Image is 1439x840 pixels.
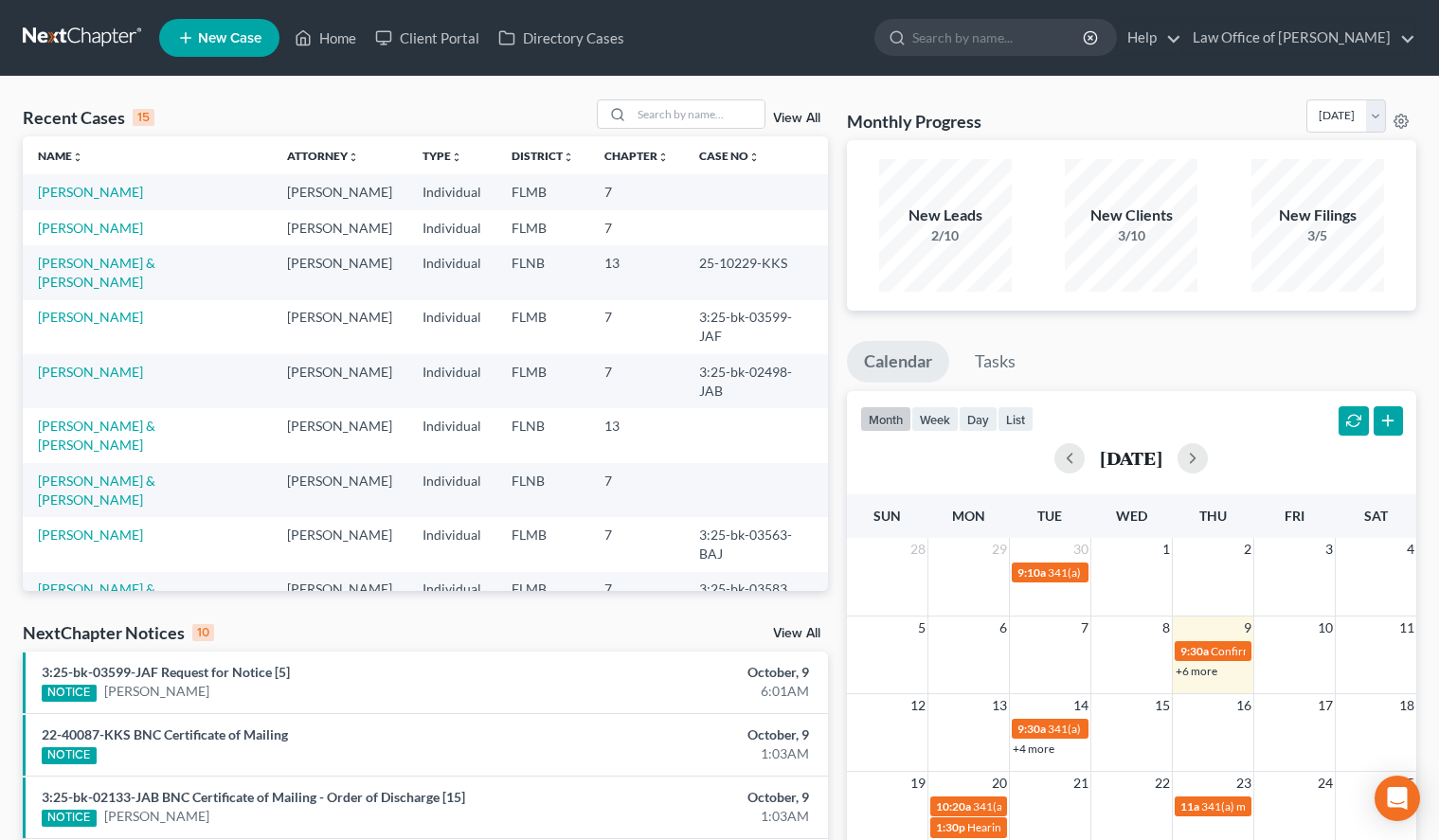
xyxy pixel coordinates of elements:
td: FLMB [496,354,589,408]
span: 6 [998,617,1009,639]
td: [PERSON_NAME] [272,572,407,626]
button: week [911,406,959,432]
a: View All [773,112,820,125]
a: [PERSON_NAME] & [PERSON_NAME] [38,255,155,290]
a: Chapterunfold_more [604,149,669,163]
a: [PERSON_NAME] [38,184,143,200]
span: 9:30a [1017,722,1046,736]
div: NextChapter Notices [23,621,214,644]
td: FLNB [496,463,589,517]
span: Hearing for [PERSON_NAME] [967,820,1115,834]
i: unfold_more [748,152,760,163]
a: Tasks [958,341,1033,383]
td: 7 [589,572,684,626]
td: 7 [589,517,684,571]
span: 9 [1242,617,1253,639]
td: 13 [589,245,684,299]
td: Individual [407,408,496,462]
button: day [959,406,998,432]
span: Thu [1199,508,1227,524]
span: 4 [1405,538,1416,561]
i: unfold_more [348,152,359,163]
span: 1 [1160,538,1172,561]
a: Districtunfold_more [512,149,574,163]
a: [PERSON_NAME] [104,807,209,826]
a: [PERSON_NAME] [38,364,143,380]
td: 3:25-bk-03583 [684,572,828,626]
span: 7 [1079,617,1090,639]
input: Search by name... [912,20,1086,55]
div: October, 9 [566,725,809,744]
span: Tue [1037,508,1062,524]
td: 3:25-bk-03599-JAF [684,300,828,354]
span: 341(a) meeting for [PERSON_NAME] [1048,565,1231,580]
span: 15 [1153,694,1172,717]
a: +4 more [1013,742,1054,756]
span: 3 [1323,538,1335,561]
td: 7 [589,210,684,245]
div: October, 9 [566,788,809,807]
td: Individual [407,245,496,299]
h2: [DATE] [1100,448,1162,468]
a: Typeunfold_more [423,149,462,163]
a: +6 more [1176,664,1217,678]
td: FLMB [496,300,589,354]
span: Sun [873,508,901,524]
span: New Case [198,31,261,45]
span: Sat [1364,508,1388,524]
button: month [860,406,911,432]
span: Mon [952,508,985,524]
td: FLMB [496,210,589,245]
a: Calendar [847,341,949,383]
a: [PERSON_NAME] [38,527,143,543]
td: FLMB [496,572,589,626]
div: 10 [192,624,214,641]
a: Attorneyunfold_more [287,149,359,163]
span: 11a [1180,799,1199,813]
span: 1:30p [936,820,965,834]
span: 2 [1242,538,1253,561]
td: 13 [589,408,684,462]
a: 3:25-bk-02133-JAB BNC Certificate of Mailing - Order of Discharge [15] [42,789,465,805]
span: 23 [1234,772,1253,795]
a: View All [773,627,820,640]
span: 8 [1160,617,1172,639]
td: FLNB [496,408,589,462]
td: 7 [589,300,684,354]
div: 3/5 [1251,226,1384,245]
span: 13 [990,694,1009,717]
div: October, 9 [566,663,809,682]
span: 10 [1316,617,1335,639]
div: New Clients [1065,205,1197,226]
td: Individual [407,572,496,626]
td: Individual [407,354,496,408]
a: Help [1118,21,1181,55]
td: [PERSON_NAME] [272,174,407,209]
span: 21 [1071,772,1090,795]
span: 17 [1316,694,1335,717]
span: Fri [1285,508,1304,524]
td: FLMB [496,174,589,209]
span: 24 [1316,772,1335,795]
a: Home [285,21,366,55]
td: 7 [589,174,684,209]
div: NOTICE [42,685,97,702]
a: [PERSON_NAME] [38,220,143,236]
a: [PERSON_NAME] [38,309,143,325]
a: [PERSON_NAME] & [PERSON_NAME] [38,473,155,508]
td: FLNB [496,245,589,299]
td: Individual [407,174,496,209]
a: 22-40087-KKS BNC Certificate of Mailing [42,726,288,742]
div: New Filings [1251,205,1384,226]
td: FLMB [496,517,589,571]
span: 25 [1397,772,1416,795]
span: 11 [1397,617,1416,639]
span: 12 [908,694,927,717]
a: [PERSON_NAME] & [PERSON_NAME] [38,581,155,616]
td: [PERSON_NAME] [272,517,407,571]
span: 341(a) meeting of creditors for [PERSON_NAME] [1048,722,1290,736]
a: [PERSON_NAME] [104,682,209,701]
a: Case Nounfold_more [699,149,760,163]
div: NOTICE [42,747,97,764]
a: [PERSON_NAME] & [PERSON_NAME] [38,418,155,453]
